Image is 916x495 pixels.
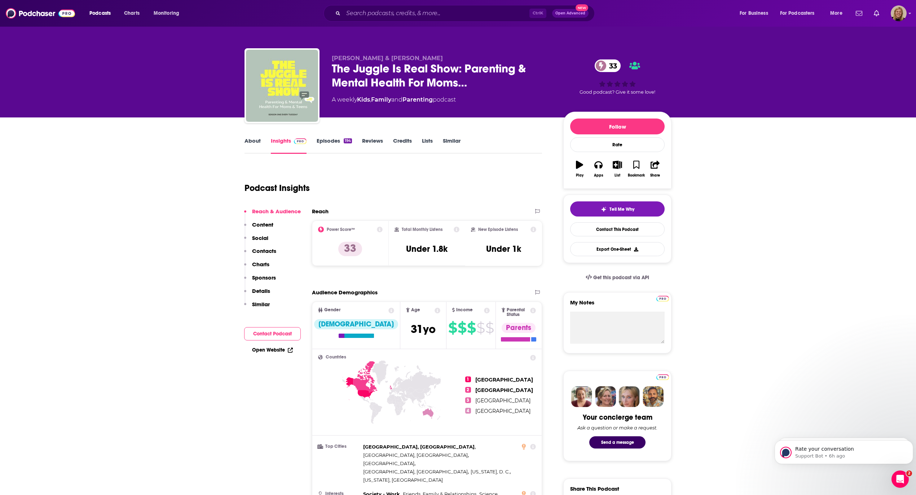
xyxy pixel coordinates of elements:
span: Income [456,308,473,312]
span: Good podcast? Give it some love! [580,89,655,95]
div: Parents [502,323,536,333]
span: $ [467,322,476,334]
p: Social [252,235,268,241]
span: [GEOGRAPHIC_DATA], [GEOGRAPHIC_DATA] [363,452,468,458]
img: Podchaser - Follow, Share and Rate Podcasts [6,6,75,20]
button: open menu [149,8,189,19]
button: Play [570,156,589,182]
div: List [615,173,620,178]
a: 33 [595,59,621,72]
h1: Podcast Insights [245,183,310,193]
span: [GEOGRAPHIC_DATA] [475,376,533,383]
span: For Business [740,8,768,18]
button: Content [244,221,273,235]
div: Apps [594,173,603,178]
a: Lists [422,137,433,154]
span: $ [458,322,466,334]
button: Open AdvancedNew [552,9,589,18]
label: My Notes [570,299,665,312]
h2: Power Score™ [327,227,355,232]
p: Sponsors [252,274,276,281]
button: Details [244,287,270,301]
span: For Podcasters [780,8,815,18]
a: Similar [443,137,461,154]
a: Open Website [252,347,293,353]
span: Open Advanced [555,12,585,15]
h2: New Episode Listens [478,227,518,232]
button: Reach & Audience [244,208,301,221]
p: Similar [252,301,270,308]
p: Content [252,221,273,228]
span: 31 yo [411,322,436,336]
a: Parenting [402,96,433,103]
p: Contacts [252,247,276,254]
span: More [830,8,842,18]
a: Pro website [656,373,669,380]
span: $ [476,322,485,334]
a: Kids [357,96,370,103]
span: 4 [465,408,471,414]
button: open menu [735,8,777,19]
span: , [363,451,469,459]
a: Charts [119,8,144,19]
h2: Total Monthly Listens [402,227,442,232]
span: and [391,96,402,103]
a: Show notifications dropdown [853,7,865,19]
span: [GEOGRAPHIC_DATA] [475,387,533,393]
a: Show notifications dropdown [871,7,882,19]
h3: Under 1k [486,244,521,254]
img: Podchaser Pro [656,296,669,302]
a: Credits [393,137,412,154]
button: List [608,156,627,182]
div: Ask a question or make a request. [577,425,657,431]
span: Tell Me Why [609,206,634,212]
span: Podcasts [89,8,111,18]
span: [US_STATE], [GEOGRAPHIC_DATA] [363,477,443,483]
a: Episodes194 [317,137,352,154]
span: , [363,459,415,468]
span: [GEOGRAPHIC_DATA] [475,408,530,414]
p: Reach & Audience [252,208,301,215]
button: Share [646,156,665,182]
span: 2 [465,387,471,393]
span: Logged in as avansolkema [891,5,907,21]
img: Jules Profile [619,386,640,407]
div: Search podcasts, credits, & more... [330,5,602,22]
img: Podchaser Pro [656,374,669,380]
button: Contact Podcast [244,327,301,340]
span: Ctrl K [529,9,546,18]
input: Search podcasts, credits, & more... [343,8,529,19]
span: New [576,4,589,11]
span: 2 [906,471,912,476]
div: Rate [570,137,665,152]
span: , [370,96,371,103]
button: Export One-Sheet [570,242,665,256]
span: [PERSON_NAME] & [PERSON_NAME] [332,55,443,62]
img: Sydney Profile [571,386,592,407]
a: InsightsPodchaser Pro [271,137,307,154]
button: Show profile menu [891,5,907,21]
p: 33 [338,242,362,256]
button: tell me why sparkleTell Me Why [570,201,665,217]
div: 33Good podcast? Give it some love! [563,55,671,99]
iframe: Intercom notifications message [772,425,916,476]
span: Parental Status [507,308,529,317]
a: Get this podcast via API [580,269,655,286]
button: Send a message [589,436,646,449]
iframe: Intercom live chat [891,471,909,488]
div: Your concierge team [583,413,652,422]
div: [DEMOGRAPHIC_DATA] [314,319,398,329]
a: Contact This Podcast [570,222,665,236]
img: Barbara Profile [595,386,616,407]
button: open menu [775,8,825,19]
span: Gender [324,308,340,312]
button: Charts [244,261,269,274]
span: 1 [465,376,471,382]
button: Sponsors [244,274,276,287]
img: User Profile [891,5,907,21]
a: The Juggle Is Real Show: Parenting & Mental Health For Moms & Teens [246,50,318,122]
